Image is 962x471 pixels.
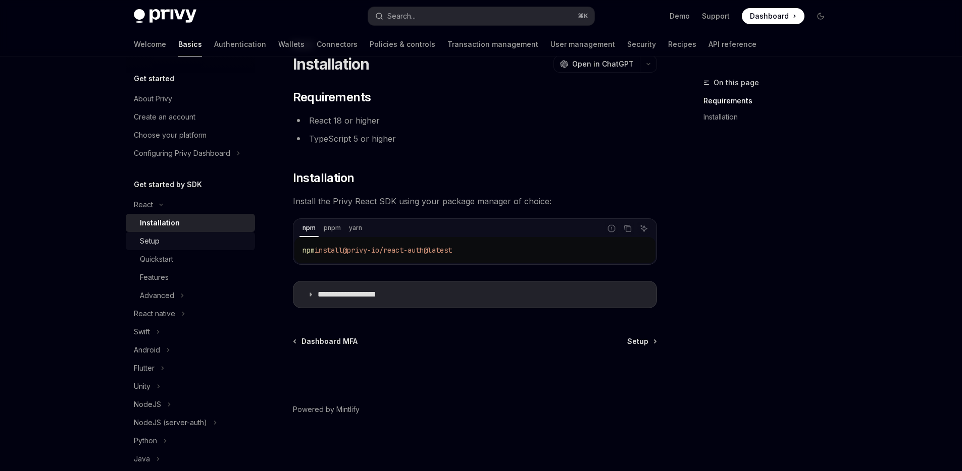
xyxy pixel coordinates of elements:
[134,326,150,338] div: Swift
[315,246,343,255] span: install
[126,196,255,214] button: Toggle React section
[126,126,255,144] a: Choose your platform
[627,336,656,346] a: Setup
[126,359,255,377] button: Toggle Flutter section
[293,113,657,128] li: React 18 or higher
[126,432,255,450] button: Toggle Python section
[178,32,202,56] a: Basics
[703,93,837,109] a: Requirements
[134,111,195,123] div: Create an account
[140,235,160,247] div: Setup
[126,90,255,108] a: About Privy
[126,450,255,468] button: Toggle Java section
[134,362,155,374] div: Flutter
[572,59,634,69] span: Open in ChatGPT
[447,32,538,56] a: Transaction management
[134,147,230,159] div: Configuring Privy Dashboard
[368,7,594,25] button: Open search
[621,222,634,235] button: Copy the contents from the code block
[140,289,174,302] div: Advanced
[126,341,255,359] button: Toggle Android section
[317,32,358,56] a: Connectors
[294,336,358,346] a: Dashboard MFA
[293,194,657,208] span: Install the Privy React SDK using your package manager of choice:
[293,404,360,415] a: Powered by Mintlify
[702,11,730,21] a: Support
[134,199,153,211] div: React
[668,32,696,56] a: Recipes
[134,344,160,356] div: Android
[370,32,435,56] a: Policies & controls
[670,11,690,21] a: Demo
[278,32,305,56] a: Wallets
[126,395,255,414] button: Toggle NodeJS section
[708,32,756,56] a: API reference
[321,222,344,234] div: pnpm
[550,32,615,56] a: User management
[750,11,789,21] span: Dashboard
[126,377,255,395] button: Toggle Unity section
[134,417,207,429] div: NodeJS (server-auth)
[126,108,255,126] a: Create an account
[578,12,588,20] span: ⌘ K
[134,453,150,465] div: Java
[293,55,370,73] h1: Installation
[126,268,255,286] a: Features
[343,246,452,255] span: @privy-io/react-auth@latest
[140,271,169,283] div: Features
[134,73,174,85] h5: Get started
[126,232,255,250] a: Setup
[605,222,618,235] button: Report incorrect code
[703,109,837,125] a: Installation
[302,246,315,255] span: npm
[299,222,319,234] div: npm
[301,336,358,346] span: Dashboard MFA
[126,144,255,162] button: Toggle Configuring Privy Dashboard section
[134,308,175,320] div: React native
[140,253,173,265] div: Quickstart
[293,89,371,105] span: Requirements
[126,323,255,341] button: Toggle Swift section
[126,414,255,432] button: Toggle NodeJS (server-auth) section
[637,222,650,235] button: Ask AI
[742,8,804,24] a: Dashboard
[346,222,365,234] div: yarn
[134,435,157,447] div: Python
[134,93,172,105] div: About Privy
[293,170,355,186] span: Installation
[134,32,166,56] a: Welcome
[134,9,196,23] img: dark logo
[627,336,648,346] span: Setup
[813,8,829,24] button: Toggle dark mode
[134,380,150,392] div: Unity
[627,32,656,56] a: Security
[126,286,255,305] button: Toggle Advanced section
[140,217,180,229] div: Installation
[134,129,207,141] div: Choose your platform
[126,250,255,268] a: Quickstart
[387,10,416,22] div: Search...
[126,305,255,323] button: Toggle React native section
[293,132,657,146] li: TypeScript 5 or higher
[126,214,255,232] a: Installation
[134,398,161,410] div: NodeJS
[714,77,759,89] span: On this page
[553,55,640,73] button: Open in ChatGPT
[134,179,202,191] h5: Get started by SDK
[214,32,266,56] a: Authentication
